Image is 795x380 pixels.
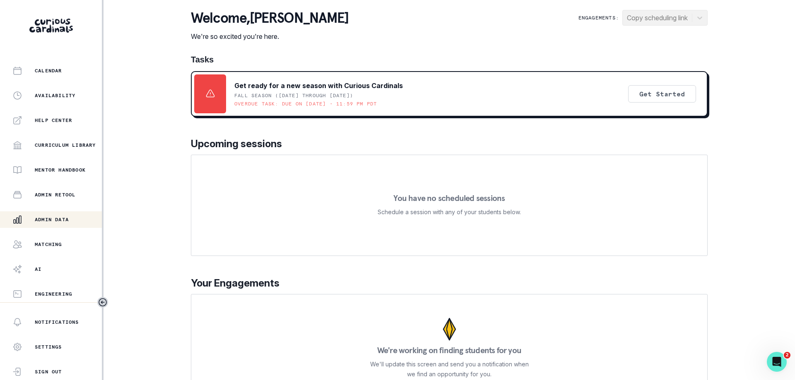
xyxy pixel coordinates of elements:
iframe: Intercom live chat [767,352,787,372]
p: Admin Retool [35,191,75,198]
p: Calendar [35,67,62,74]
p: Admin Data [35,216,69,223]
p: We're so excited you're here. [191,31,348,41]
p: Settings [35,344,62,350]
p: Engagements: [578,14,619,21]
img: Curious Cardinals Logo [29,19,73,33]
p: AI [35,266,41,272]
p: Matching [35,241,62,248]
p: Schedule a session with any of your students below. [378,207,521,217]
p: You have no scheduled sessions [393,194,505,202]
p: Sign Out [35,368,62,375]
p: Notifications [35,319,79,325]
p: Get ready for a new season with Curious Cardinals [234,81,403,91]
p: We're working on finding students for you [377,346,521,354]
p: Welcome , [PERSON_NAME] [191,10,348,26]
p: Curriculum Library [35,142,96,148]
p: Help Center [35,117,72,124]
p: Mentor Handbook [35,167,86,173]
button: Get Started [628,85,696,103]
span: 2 [784,352,790,358]
p: Fall Season ([DATE] through [DATE]) [234,92,353,99]
p: We'll update this screen and send you a notification when we find an opportunity for you. [370,359,529,379]
p: Your Engagements [191,276,708,291]
p: Availability [35,92,75,99]
p: Engineering [35,291,72,297]
p: Upcoming sessions [191,136,708,151]
h1: Tasks [191,55,708,65]
p: Overdue task: Due on [DATE] • 11:59 PM PDT [234,100,377,107]
button: Toggle sidebar [97,297,108,308]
